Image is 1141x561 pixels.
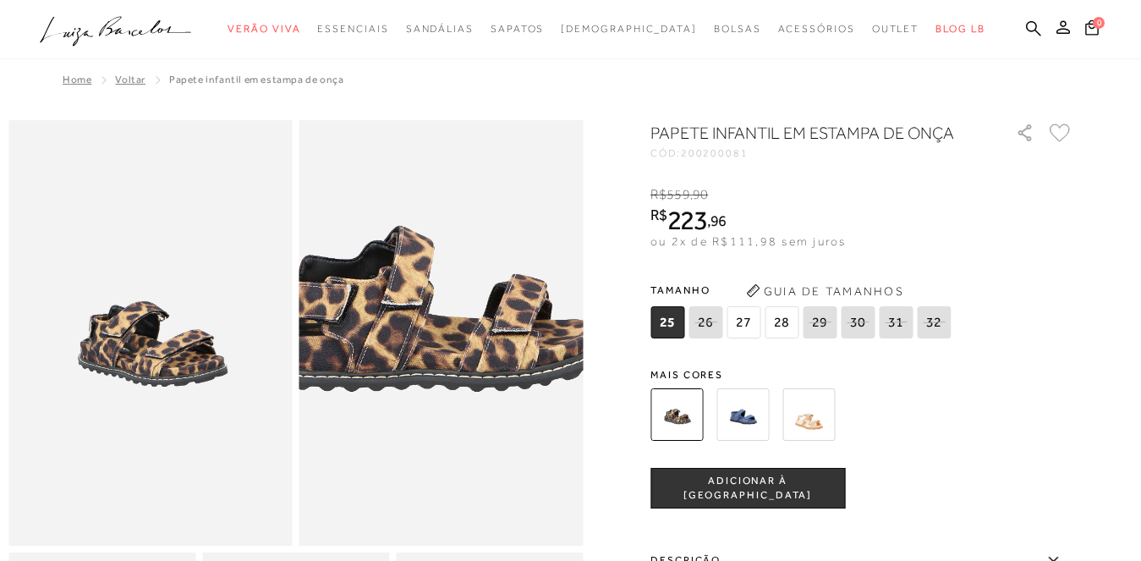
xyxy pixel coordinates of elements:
a: noSubCategoriesText [561,14,697,45]
span: Mais cores [650,370,1073,380]
img: PAPETE INFANTIL EM METALIZADO DOURADO [782,388,835,441]
a: Home [63,74,91,85]
button: Guia de Tamanhos [740,278,909,305]
span: 32 [917,306,951,338]
span: 28 [765,306,798,338]
span: 96 [710,212,727,229]
div: CÓD: [650,148,989,158]
span: Sapatos [491,23,544,35]
span: 200200081 [681,147,749,159]
a: noSubCategoriesText [714,14,761,45]
span: 29 [803,306,837,338]
span: 31 [879,306,913,338]
i: , [690,187,709,202]
span: 26 [688,306,722,338]
a: noSubCategoriesText [872,14,919,45]
a: noSubCategoriesText [228,14,300,45]
span: 223 [667,205,707,235]
span: 559 [666,187,689,202]
span: Outlet [872,23,919,35]
span: ADICIONAR À [GEOGRAPHIC_DATA] [651,474,844,503]
span: 27 [727,306,760,338]
span: BLOG LB [935,23,985,35]
span: Acessórios [778,23,855,35]
span: ou 2x de R$111,98 sem juros [650,234,846,248]
span: Bolsas [714,23,761,35]
a: noSubCategoriesText [778,14,855,45]
a: noSubCategoriesText [491,14,544,45]
a: noSubCategoriesText [317,14,388,45]
span: Tamanho [650,278,955,303]
a: noSubCategoriesText [406,14,474,45]
span: 25 [650,306,684,338]
a: BLOG LB [935,14,985,45]
h1: PAPETE INFANTIL EM ESTAMPA DE ONÇA [650,121,968,145]
span: Sandálias [406,23,474,35]
a: Voltar [115,74,145,85]
i: R$ [650,187,666,202]
span: Essenciais [317,23,388,35]
span: [DEMOGRAPHIC_DATA] [561,23,697,35]
span: PAPETE INFANTIL EM ESTAMPA DE ONÇA [169,74,343,85]
button: 0 [1080,19,1104,41]
img: PAPETE INFANTIL EM JEANS ÍNDIGO [716,388,769,441]
span: 30 [841,306,875,338]
i: R$ [650,207,667,223]
span: 0 [1093,17,1105,29]
img: image [8,120,293,546]
i: , [707,213,727,228]
span: 90 [693,187,708,202]
img: PAPETE INFANTIL EM ESTAMPA DE ONÇA [650,388,703,441]
button: ADICIONAR À [GEOGRAPHIC_DATA] [650,468,845,509]
span: Verão Viva [228,23,300,35]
